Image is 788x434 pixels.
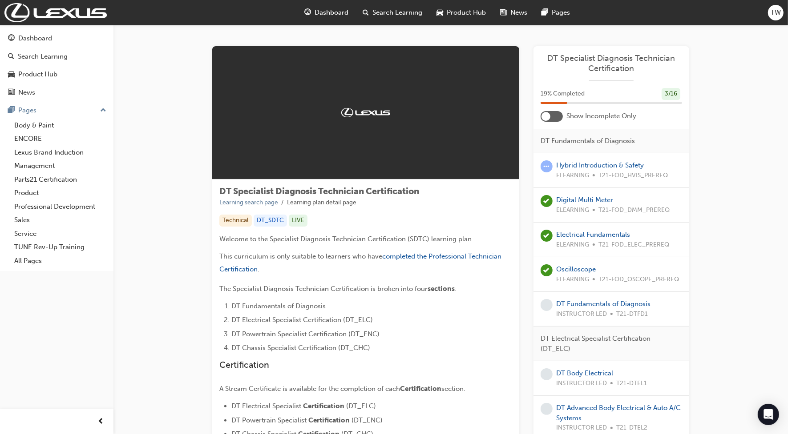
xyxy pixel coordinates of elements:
[598,171,668,181] span: T21-FOD_HVIS_PREREQ
[219,285,428,293] span: The Specialist Diagnosis Technician Certification is broken into four
[662,88,680,100] div: 3 / 16
[541,136,635,146] span: DT Fundamentals of Diagnosis
[219,360,269,370] span: Certification
[556,161,644,169] a: Hybrid Introduction & Safety
[231,302,326,310] span: DT Fundamentals of Diagnosis
[231,402,301,410] span: DT Electrical Specialist
[11,213,110,227] a: Sales
[18,105,36,115] div: Pages
[556,369,613,377] a: DT Body Electrical
[541,230,553,242] span: learningRecordVerb_PASS-icon
[400,385,441,393] span: Certification
[541,299,553,311] span: learningRecordVerb_NONE-icon
[289,215,307,227] div: LIVE
[356,4,430,22] a: search-iconSearch Learning
[219,252,382,260] span: This curriculum is only suitable to learners who have
[535,4,578,22] a: pages-iconPages
[219,235,473,243] span: Welcome to the Specialist Diagnosis Technician Certification (SDTC) learning plan.
[287,198,356,208] li: Learning plan detail page
[556,423,607,433] span: INSTRUCTOR LED
[346,402,376,410] span: (DT_ELC)
[542,7,549,18] span: pages-icon
[493,4,535,22] a: news-iconNews
[11,173,110,187] a: Parts21 Certification
[231,330,380,338] span: DT Powertrain Specialist Certification (DT_ENC)
[341,108,390,117] img: Trak
[219,186,419,196] span: DT Specialist Diagnosis Technician Certification
[541,403,553,415] span: learningRecordVerb_NONE-icon
[556,196,613,204] a: Digital Multi Meter
[11,200,110,214] a: Professional Development
[11,227,110,241] a: Service
[556,300,651,308] a: DT Fundamentals of Diagnosis
[598,275,679,285] span: T21-FOD_OSCOPE_PREREQ
[4,48,110,65] a: Search Learning
[541,368,553,380] span: learningRecordVerb_NONE-icon
[4,66,110,83] a: Product Hub
[8,53,14,61] span: search-icon
[18,52,68,62] div: Search Learning
[18,33,52,44] div: Dashboard
[541,160,553,172] span: learningRecordVerb_ATTEMPT-icon
[430,4,493,22] a: car-iconProduct Hub
[428,285,455,293] span: sections
[11,186,110,200] a: Product
[616,423,647,433] span: T21-DTEL2
[373,8,423,18] span: Search Learning
[231,316,373,324] span: DT Electrical Specialist Certification (DT_ELC)
[254,215,287,227] div: DT_SDTC
[11,159,110,173] a: Management
[11,146,110,159] a: Lexus Brand Induction
[11,119,110,132] a: Body & Paint
[441,385,465,393] span: section:
[11,132,110,146] a: ENCORE
[18,88,35,98] div: News
[4,3,107,22] img: Trak
[11,240,110,254] a: TUNE Rev-Up Training
[4,102,110,119] button: Pages
[352,416,383,424] span: (DT_ENC)
[541,334,675,354] span: DT Electrical Specialist Certification (DT_ELC)
[552,8,570,18] span: Pages
[363,7,369,18] span: search-icon
[219,385,400,393] span: A Stream Certificate is available for the completion of each
[305,7,311,18] span: guage-icon
[598,205,670,215] span: T21-FOD_DMM_PREREQ
[556,265,596,273] a: Oscilloscope
[4,84,110,101] a: News
[219,252,503,273] a: completed the Professional Technician Certification
[541,53,682,73] a: DT Specialist Diagnosis Technician Certification
[8,71,15,79] span: car-icon
[768,5,784,20] button: TW
[541,195,553,207] span: learningRecordVerb_COMPLETE-icon
[315,8,349,18] span: Dashboard
[556,275,589,285] span: ELEARNING
[598,240,669,250] span: T21-FOD_ELEC_PREREQ
[556,171,589,181] span: ELEARNING
[4,30,110,47] a: Dashboard
[771,8,781,18] span: TW
[556,231,630,239] a: Electrical Fundamentals
[298,4,356,22] a: guage-iconDashboard
[219,199,278,206] a: Learning search page
[231,344,370,352] span: DT Chassis Specialist Certification (DT_CHC)
[8,35,15,43] span: guage-icon
[556,240,589,250] span: ELEARNING
[455,285,457,293] span: :
[501,7,507,18] span: news-icon
[308,416,350,424] span: Certification
[4,28,110,102] button: DashboardSearch LearningProduct HubNews
[18,69,57,80] div: Product Hub
[616,378,647,389] span: T21-DTEL1
[100,105,106,116] span: up-icon
[437,7,444,18] span: car-icon
[303,402,344,410] span: Certification
[556,378,607,389] span: INSTRUCTOR LED
[556,309,607,319] span: INSTRUCTOR LED
[541,264,553,276] span: learningRecordVerb_COMPLETE-icon
[556,404,681,422] a: DT Advanced Body Electrical & Auto A/C Systems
